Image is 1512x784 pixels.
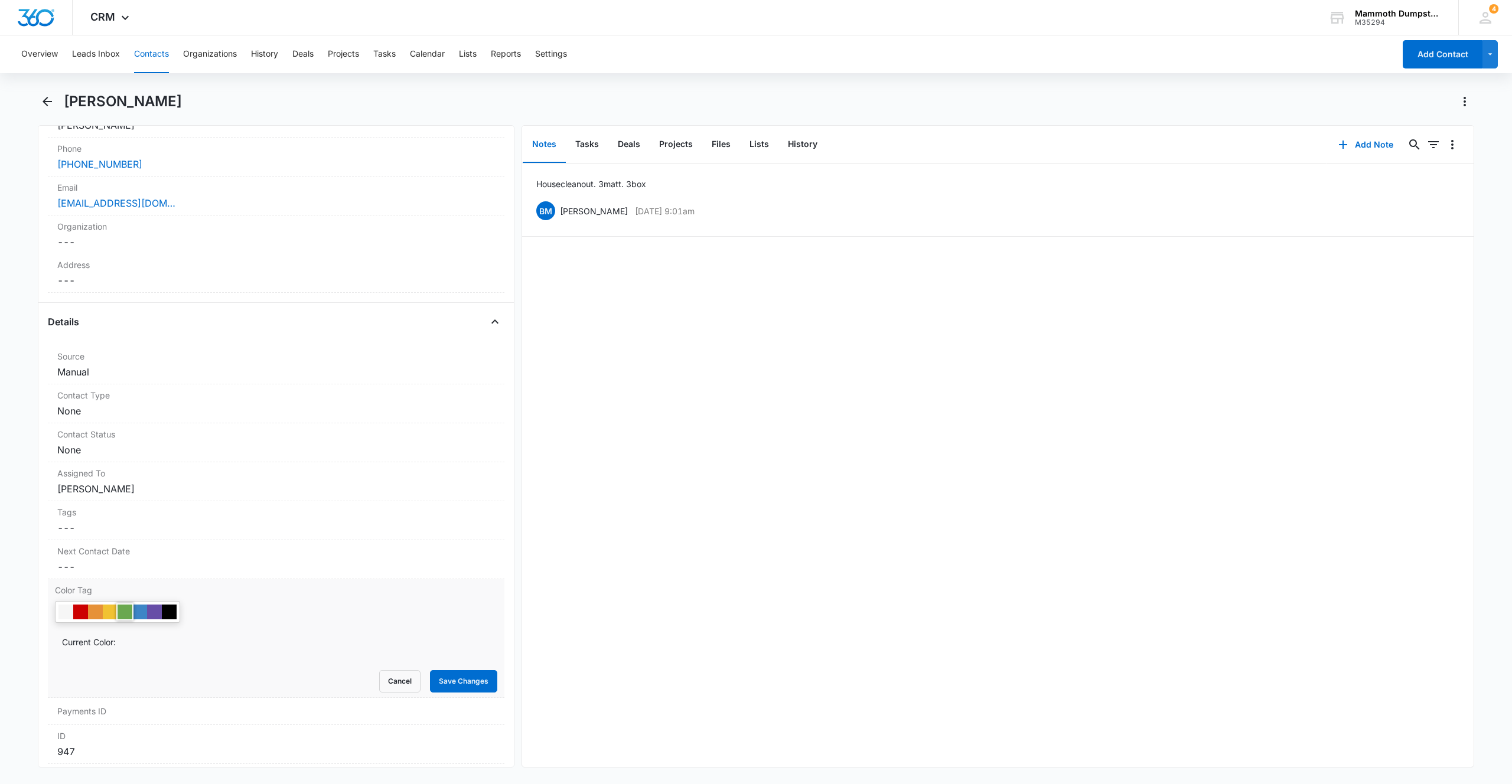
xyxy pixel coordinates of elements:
[162,605,177,619] div: #000000
[379,670,421,692] button: Cancel
[103,605,118,619] div: #f1c232
[1403,40,1482,68] button: Add Contact
[57,428,495,440] label: Contact Status
[57,157,142,171] a: [PHONE_NUMBER]
[1355,18,1441,27] div: account id
[134,35,169,73] button: Contacts
[650,126,702,163] button: Projects
[38,92,57,111] button: Back
[523,126,566,163] button: Notes
[73,605,88,619] div: #CC0000
[292,35,314,73] button: Deals
[1405,135,1424,154] button: Search...
[57,142,495,155] label: Phone
[147,605,162,619] div: #674ea7
[702,126,740,163] button: Files
[1489,4,1498,14] div: notifications count
[48,254,504,293] div: Address---
[48,345,504,384] div: SourceManual
[535,35,567,73] button: Settings
[57,350,495,362] label: Source
[48,315,79,329] h4: Details
[328,35,359,73] button: Projects
[88,605,103,619] div: #e69138
[90,11,115,23] span: CRM
[740,126,778,163] button: Lists
[48,540,504,579] div: Next Contact Date---
[57,521,495,535] dd: ---
[21,35,58,73] button: Overview
[57,482,495,496] dd: [PERSON_NAME]
[57,545,495,557] label: Next Contact Date
[48,501,504,540] div: Tags---
[566,126,608,163] button: Tasks
[48,462,504,501] div: Assigned To[PERSON_NAME]
[608,126,650,163] button: Deals
[430,670,497,692] button: Save Changes
[778,126,827,163] button: History
[1355,9,1441,18] div: account name
[57,744,495,759] dd: 947
[57,443,495,457] dd: None
[1443,135,1462,154] button: Overflow Menu
[635,205,695,217] p: [DATE] 9:01am
[48,138,504,177] div: Phone[PHONE_NUMBER]
[55,584,497,596] label: Color Tag
[62,636,116,648] p: Current Color:
[48,177,504,215] div: Email[EMAIL_ADDRESS][DOMAIN_NAME]
[48,215,504,254] div: Organization---
[373,35,396,73] button: Tasks
[183,35,237,73] button: Organizations
[1489,4,1498,14] span: 4
[48,384,504,423] div: Contact TypeNone
[251,35,278,73] button: History
[118,605,132,619] div: #6aa84f
[536,201,555,220] span: BM
[57,730,495,742] dt: ID
[48,725,504,764] div: ID947
[57,506,495,518] label: Tags
[57,196,175,210] a: [EMAIL_ADDRESS][DOMAIN_NAME]
[57,404,495,418] dd: None
[1424,135,1443,154] button: Filters
[48,698,504,725] div: Payments ID
[57,705,167,717] dt: Payments ID
[1455,92,1474,111] button: Actions
[48,423,504,462] div: Contact StatusNone
[57,259,495,271] label: Address
[536,178,646,190] p: House cleanout. 3 matt. 3 box
[459,35,477,73] button: Lists
[1327,130,1405,159] button: Add Note
[57,220,495,233] label: Organization
[57,560,495,574] dd: ---
[132,605,147,619] div: #3d85c6
[64,93,182,110] h1: [PERSON_NAME]
[410,35,445,73] button: Calendar
[560,205,628,217] p: [PERSON_NAME]
[491,35,521,73] button: Reports
[57,181,495,194] label: Email
[57,273,495,288] dd: ---
[58,605,73,619] div: #F6F6F6
[72,35,120,73] button: Leads Inbox
[57,467,495,479] label: Assigned To
[57,235,495,249] dd: ---
[485,312,504,331] button: Close
[57,365,495,379] dd: Manual
[57,389,495,401] label: Contact Type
